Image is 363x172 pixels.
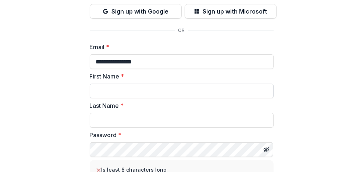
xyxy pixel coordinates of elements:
label: First Name [90,72,269,81]
label: Email [90,43,269,51]
button: Sign up with Google [90,4,182,19]
label: Last Name [90,101,269,110]
button: Toggle password visibility [260,144,272,155]
label: Password [90,131,269,139]
button: Sign up with Microsoft [185,4,277,19]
